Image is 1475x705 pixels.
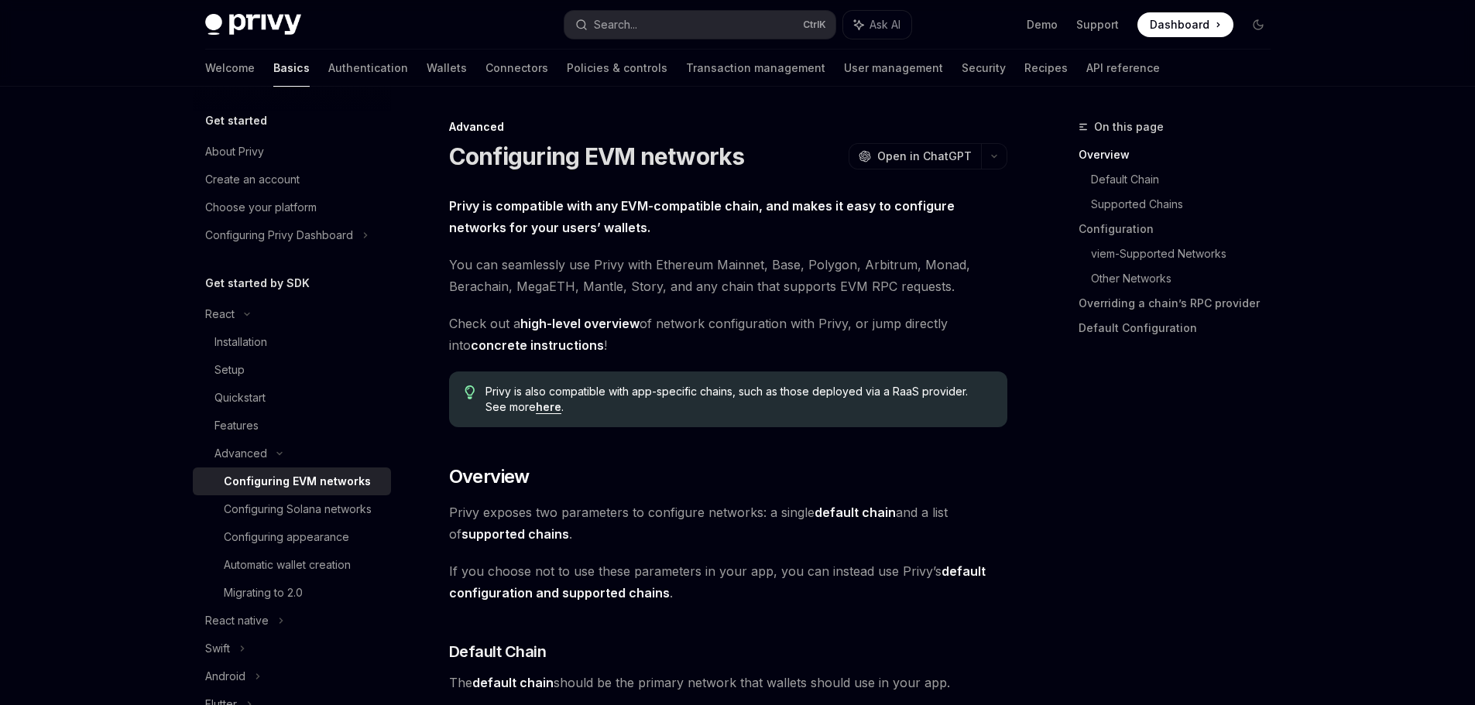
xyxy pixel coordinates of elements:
a: high-level overview [520,316,640,332]
a: Transaction management [686,50,825,87]
a: Setup [193,356,391,384]
div: React native [205,611,269,630]
span: Check out a of network configuration with Privy, or jump directly into ! [449,313,1007,356]
a: viem-Supported Networks [1091,241,1283,266]
span: If you choose not to use these parameters in your app, you can instead use Privy’s . [449,560,1007,604]
div: Advanced [449,119,1007,135]
h5: Get started by SDK [205,274,310,293]
strong: supported chains [461,526,569,542]
a: Configuring appearance [193,523,391,551]
strong: default chain [472,675,554,690]
a: Automatic wallet creation [193,551,391,579]
a: Demo [1027,17,1058,33]
div: Configuring Privy Dashboard [205,226,353,245]
a: here [536,400,561,414]
a: concrete instructions [471,337,604,354]
a: Dashboard [1137,12,1233,37]
a: Default Configuration [1079,316,1283,341]
svg: Tip [465,385,475,399]
div: Quickstart [214,388,266,407]
span: Ask AI [870,17,900,33]
a: Other Networks [1091,266,1283,291]
div: Create an account [205,170,300,189]
span: Open in ChatGPT [877,149,972,164]
h5: Get started [205,111,267,130]
span: Dashboard [1150,17,1209,33]
span: The should be the primary network that wallets should use in your app. [449,672,1007,693]
div: React [205,305,235,323]
a: supported chains [461,526,569,542]
div: Android [205,667,245,686]
div: Choose your platform [205,198,317,217]
a: Configuring EVM networks [193,467,391,495]
span: Privy exposes two parameters to configure networks: a single and a list of . [449,501,1007,545]
div: Advanced [214,444,267,463]
a: Supported Chains [1091,192,1283,217]
a: Recipes [1024,50,1068,87]
a: Connectors [485,50,548,87]
div: About Privy [205,142,264,161]
a: Support [1076,17,1119,33]
a: Security [962,50,1006,87]
a: About Privy [193,138,391,166]
button: Toggle dark mode [1246,12,1271,37]
a: Basics [273,50,310,87]
span: On this page [1094,118,1164,136]
a: Default Chain [1091,167,1283,192]
a: Policies & controls [567,50,667,87]
a: API reference [1086,50,1160,87]
a: Quickstart [193,384,391,412]
div: Search... [594,15,637,34]
a: Create an account [193,166,391,193]
div: Migrating to 2.0 [224,584,303,602]
button: Open in ChatGPT [849,143,981,169]
div: Configuring EVM networks [224,472,371,491]
a: default chain [815,505,896,521]
strong: Privy is compatible with any EVM-compatible chain, and makes it easy to configure networks for yo... [449,198,955,235]
div: Automatic wallet creation [224,556,351,574]
a: Migrating to 2.0 [193,579,391,607]
a: Wallets [427,50,467,87]
div: Configuring appearance [224,528,349,546]
span: Overview [449,464,530,489]
span: Ctrl K [803,19,826,31]
img: dark logo [205,14,301,36]
strong: default chain [815,505,896,520]
a: Configuration [1079,217,1283,241]
button: Search...CtrlK [564,11,835,39]
button: Ask AI [843,11,911,39]
a: Overview [1079,142,1283,167]
span: Privy is also compatible with app-specific chains, such as those deployed via a RaaS provider. Se... [485,384,991,415]
a: Overriding a chain’s RPC provider [1079,291,1283,316]
a: Configuring Solana networks [193,495,391,523]
div: Swift [205,639,230,658]
div: Configuring Solana networks [224,500,372,518]
a: Installation [193,328,391,356]
div: Installation [214,333,267,351]
div: Setup [214,361,245,379]
a: Features [193,412,391,440]
h1: Configuring EVM networks [449,142,745,170]
a: Welcome [205,50,255,87]
a: User management [844,50,943,87]
a: Choose your platform [193,193,391,221]
div: Features [214,416,259,435]
a: Authentication [328,50,408,87]
span: Default Chain [449,641,547,662]
span: You can seamlessly use Privy with Ethereum Mainnet, Base, Polygon, Arbitrum, Monad, Berachain, Me... [449,254,1007,297]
